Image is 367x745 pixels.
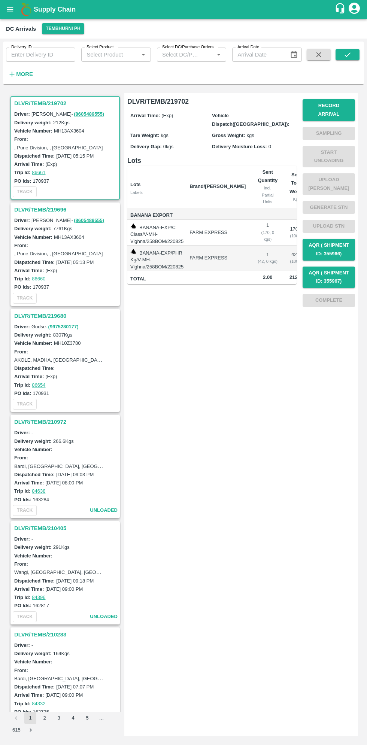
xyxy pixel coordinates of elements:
label: 163284 [33,497,49,502]
td: FARM EXPRESS [183,246,252,271]
label: PO Ids: [14,709,31,715]
label: Tare Weight: [130,133,160,138]
label: Delivery weight: [14,651,52,656]
button: Go to page 615 [10,724,23,736]
div: DC Arrivals [6,24,36,34]
b: Lots [130,182,140,187]
td: 1 [252,246,283,271]
a: (8605489555) [74,218,104,223]
img: logo [19,2,34,17]
label: Dispatched Time: [14,365,55,371]
input: Select Product [84,50,136,60]
label: Vehicle Number: [14,234,52,240]
label: (Exp) [45,161,57,167]
label: [DATE] 09:00 PM [45,692,83,698]
label: Delivery weight: [14,332,52,338]
label: 7761 Kgs [53,226,72,231]
span: [PERSON_NAME] - [31,111,105,117]
label: Arrival Time: [130,113,160,118]
label: Dispatched Time: [14,259,55,265]
button: Go to page 5 [81,712,93,724]
a: 84396 [32,595,45,600]
div: incl. Partial Units [258,185,277,205]
label: Arrival Time: [14,586,44,592]
label: Vehicle Number: [14,447,52,452]
input: Arrival Date [232,48,283,62]
label: Arrival Time: [14,161,44,167]
a: 84638 [32,488,45,494]
label: Trip Id: [14,170,30,175]
label: [DATE] 05:13 PM [56,259,94,265]
span: - [31,642,33,648]
div: Kgs [289,196,304,203]
label: MH10Z3780 [54,340,81,346]
h6: DLVR/TEMB/219702 [127,96,297,107]
b: Sent Quantity [258,169,277,183]
span: unloaded [90,612,118,621]
button: Open [139,50,148,60]
label: Select Product [87,44,113,50]
label: Vehicle Number: [14,553,52,559]
label: [DATE] 05:15 PM [56,153,94,159]
span: kgs [161,133,169,138]
a: 86661 [32,170,45,175]
label: Dispatched Time: [14,684,55,690]
label: 170937 [33,284,49,290]
label: From: [14,349,28,355]
label: (Exp) [45,268,57,273]
h3: DLVR/TEMB/210283 [14,630,118,639]
div: … [95,715,107,722]
span: 0 [269,144,271,149]
button: AQR ( Shipment Id: 355967) [303,267,355,288]
button: page 1 [24,712,36,724]
label: Delivery ID [11,44,31,50]
label: AKOLE, MADHA, [GEOGRAPHIC_DATA], [GEOGRAPHIC_DATA], [GEOGRAPHIC_DATA] [14,357,211,363]
label: Trip Id: [14,382,30,388]
label: Arrival Date [237,44,259,50]
h3: DLVR/TEMB/219702 [14,98,118,108]
img: weight [130,249,136,255]
h6: Lots [127,155,297,166]
span: 0 kgs [163,144,173,149]
label: PO Ids: [14,390,31,396]
label: 291 Kgs [53,544,70,550]
label: Driver: [14,111,30,117]
label: From: [14,136,28,142]
label: PO Ids: [14,497,31,502]
label: Trip Id: [14,276,30,282]
label: Trip Id: [14,595,30,600]
label: Trip Id: [14,701,30,706]
strong: More [16,71,33,77]
label: Dispatched Time: [14,578,55,584]
b: Brand/[PERSON_NAME] [189,183,246,189]
label: From: [14,668,28,673]
label: Dispatched Time: [14,153,55,159]
td: BANANA-EXP/PHR Kg/V-MH-Vighna/258BOM/220825 [127,246,183,271]
label: Driver: [14,430,30,435]
td: 170 kg [283,220,310,246]
a: (8605489555) [74,111,104,117]
h3: DLVR/TEMB/219696 [14,205,118,215]
label: [DATE] 08:00 PM [45,480,83,486]
label: 162725 [33,709,49,715]
span: - [31,536,33,542]
label: PO Ids: [14,178,31,184]
label: MH13AX3604 [54,128,84,134]
label: Vehicle Dispatch([GEOGRAPHIC_DATA]): [212,113,289,127]
label: Delivery weight: [14,438,52,444]
button: AQR ( Shipment Id: 355966) [303,239,355,261]
button: Record Arrival [303,99,355,121]
label: Driver: [14,218,30,223]
label: , Pune Division, , [GEOGRAPHIC_DATA] [14,251,103,256]
div: ( 100 %) [289,258,304,265]
label: [DATE] 09:18 PM [56,578,94,584]
div: ( 100 %) [289,232,304,239]
a: (9975280177) [48,324,79,329]
td: FARM EXPRESS [183,220,252,246]
b: Sent Total Weight [289,172,306,194]
label: [DATE] 09:03 PM [56,472,94,477]
label: Gross Weight: [212,133,245,138]
button: Go to page 4 [67,712,79,724]
label: , Pune Division, , [GEOGRAPHIC_DATA] [14,145,103,150]
label: Delivery weight: [14,226,52,231]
